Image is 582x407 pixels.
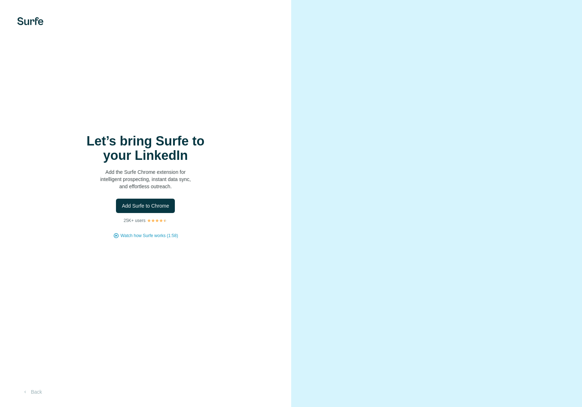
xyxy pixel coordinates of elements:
span: Add Surfe to Chrome [122,202,169,209]
p: 25K+ users [124,217,145,224]
p: Add the Surfe Chrome extension for intelligent prospecting, instant data sync, and effortless out... [74,168,217,190]
h1: Let’s bring Surfe to your LinkedIn [74,134,217,163]
button: Watch how Surfe works (1:58) [121,232,178,239]
img: Surfe's logo [17,17,43,25]
button: Back [17,385,47,398]
img: Rating Stars [147,218,167,223]
button: Add Surfe to Chrome [116,199,175,213]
